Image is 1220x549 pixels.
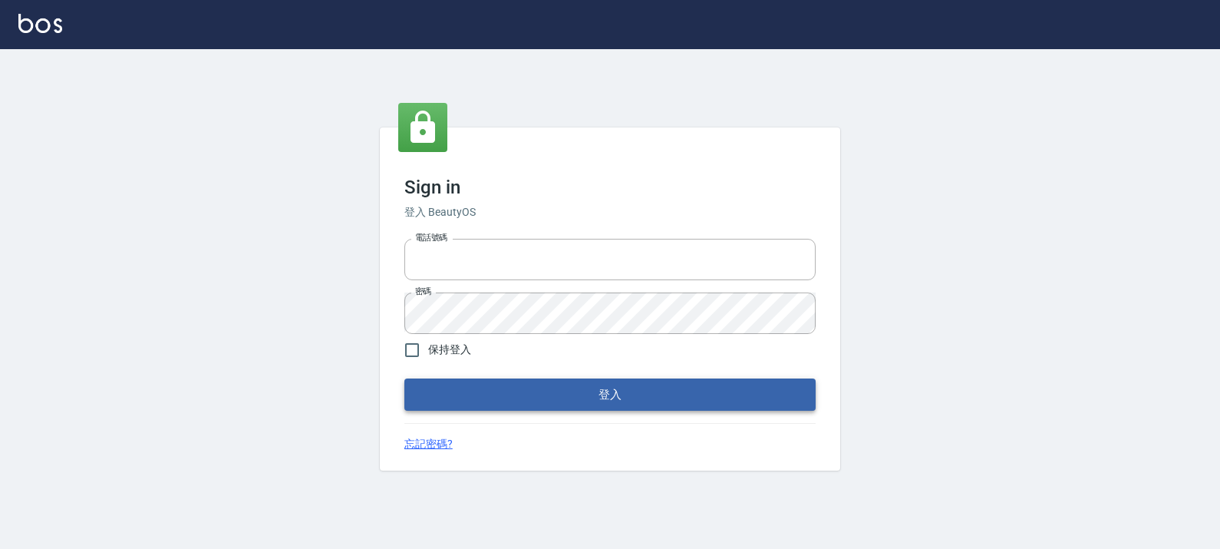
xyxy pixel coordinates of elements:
button: 登入 [404,379,816,411]
h3: Sign in [404,177,816,198]
label: 密碼 [415,286,431,297]
span: 保持登入 [428,342,471,358]
label: 電話號碼 [415,232,447,243]
h6: 登入 BeautyOS [404,204,816,220]
img: Logo [18,14,62,33]
a: 忘記密碼? [404,436,453,452]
